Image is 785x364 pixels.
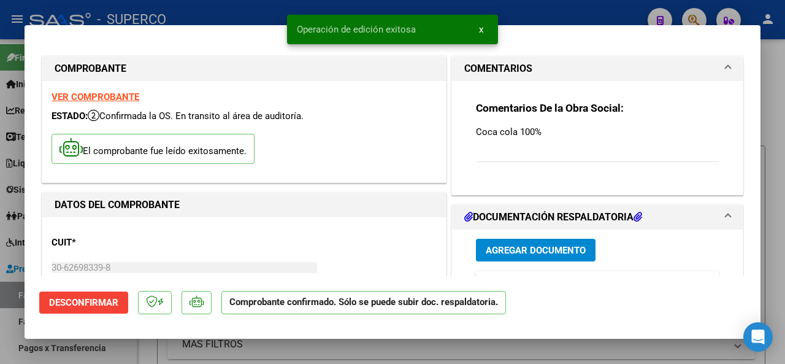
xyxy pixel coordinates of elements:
datatable-header-cell: Documento [507,271,599,298]
strong: Comentarios De la Obra Social: [476,102,624,114]
strong: COMPROBANTE [55,63,126,74]
a: VER COMPROBANTE [52,91,139,103]
div: Open Intercom Messenger [743,322,773,352]
mat-expansion-panel-header: DOCUMENTACIÓN RESPALDATORIA [452,205,743,230]
h1: DOCUMENTACIÓN RESPALDATORIA [464,210,642,225]
datatable-header-cell: ID [476,271,507,298]
datatable-header-cell: Subido [678,271,740,298]
mat-expansion-panel-header: COMENTARIOS [452,56,743,81]
p: El comprobante fue leído exitosamente. [52,134,255,164]
strong: DATOS DEL COMPROBANTE [55,199,180,211]
p: Comprobante confirmado. Sólo se puede subir doc. respaldatoria. [221,291,506,315]
div: COMENTARIOS [452,81,743,195]
span: ESTADO: [52,110,88,122]
span: Agregar Documento [486,245,586,256]
button: Agregar Documento [476,239,595,261]
span: Operación de edición exitosa [297,23,416,36]
p: CUIT [52,236,167,250]
datatable-header-cell: Usuario [599,271,678,298]
span: x [479,24,483,35]
span: Desconfirmar [49,297,118,308]
h1: COMENTARIOS [464,61,532,76]
p: Coca cola 100% [476,125,719,139]
span: Confirmada la OS. En transito al área de auditoría. [88,110,304,122]
button: Desconfirmar [39,292,128,314]
button: x [469,18,493,41]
